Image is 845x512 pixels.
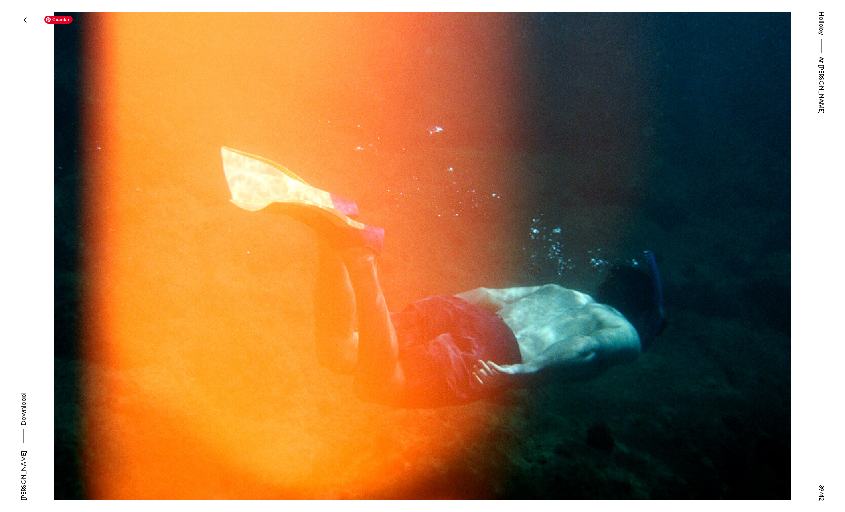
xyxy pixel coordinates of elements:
span: Download [20,393,28,425]
button: Download asset [19,393,28,447]
span: Guardar [44,16,73,24]
span: At [PERSON_NAME] [817,57,826,114]
a: [PERSON_NAME] [19,451,28,500]
a: Holiday [817,12,826,35]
